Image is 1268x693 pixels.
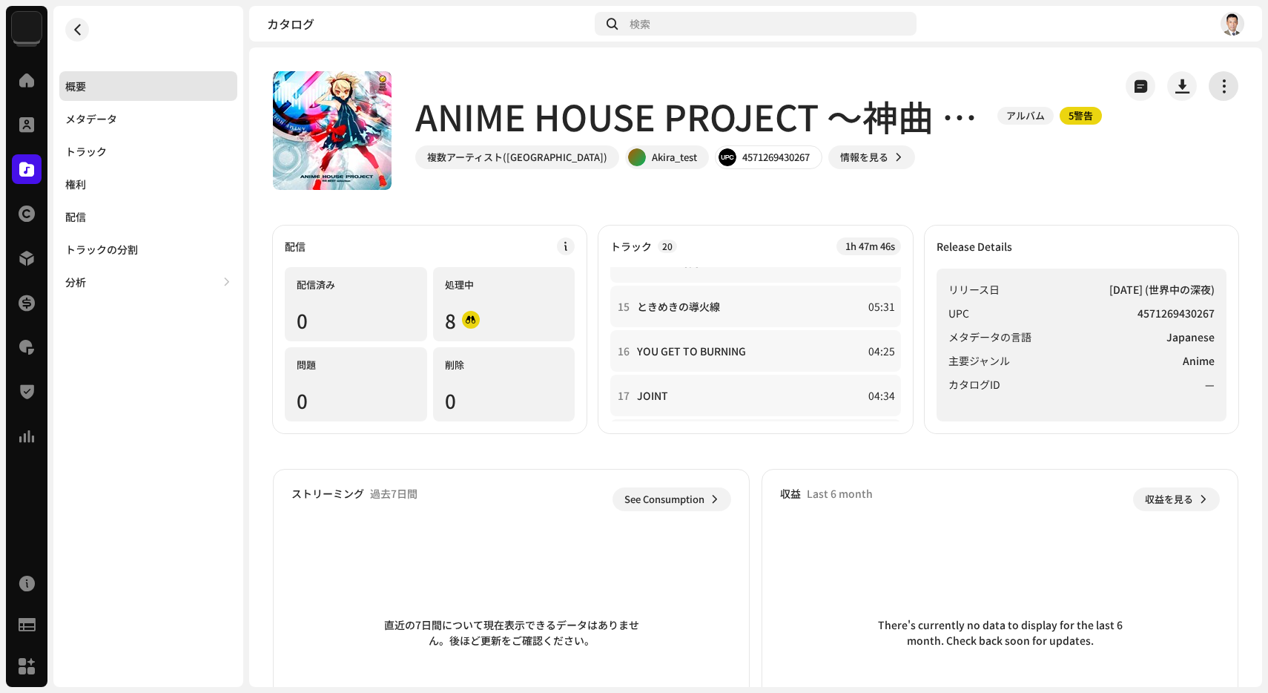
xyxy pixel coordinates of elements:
span: 主要ジャンル [948,352,1010,370]
div: トラック [65,145,107,157]
span: 収益を見る [1145,485,1193,514]
span: See Consumption [624,485,704,514]
span: 検索 [630,18,650,30]
strong: 4571269430267 [1137,304,1215,322]
span: 情報を見る [840,142,888,172]
div: カタログ [267,18,589,30]
span: アルバム [997,107,1054,125]
div: 14 [618,256,630,268]
span: カタログID [948,375,1000,393]
div: 15 [618,300,630,312]
div: ストリーミング [291,487,364,499]
span: There's currently no data to display for the last 6 month. Check back soon for updates. [867,617,1134,648]
div: 配信 [285,240,306,252]
img: 9497fc76-d09e-4b52-b5d4-c50f2ca44b82 [1221,12,1244,36]
div: 4571269430267 [742,151,810,163]
div: 複数アーティスト([GEOGRAPHIC_DATA]) [427,151,607,163]
button: See Consumption [612,487,731,511]
div: 05:31 [862,298,895,315]
img: 94c1d8ef-eac2-46f1-b728-fe59f34308f6 [12,12,42,42]
div: Last 6 month [807,487,873,499]
div: 収益 [780,487,801,499]
strong: — [1205,375,1215,393]
strong: [DATE] (世界中の深夜) [1109,280,1215,298]
span: 直近の7日間について現在表示できるデータはありません。後ほど更新をご確認ください。 [378,617,645,648]
div: 権利 [65,178,86,190]
span: 5警告 [1060,107,1102,125]
h1: ANIME HOUSE PROJECT ～神曲 BEST selection～ [415,92,985,139]
div: 概要 [65,80,86,92]
strong: YOU GET TO BURNING [637,345,746,357]
div: 分析 [65,276,86,288]
re-m-nav-item: 権利 [59,169,237,199]
strong: トラック [610,240,652,252]
re-m-nav-item: 配信 [59,202,237,231]
span: リリース日 [948,280,1000,298]
div: メタデータ [65,113,117,125]
re-m-nav-dropdown: 分析 [59,267,237,297]
button: 情報を見る [828,145,915,169]
span: メタデータの言語 [948,328,1031,346]
button: 収益を見る [1133,487,1220,511]
strong: JOINT [637,390,668,401]
strong: ときめきの導火線 [637,300,720,312]
re-m-nav-item: 概要 [59,71,237,101]
div: 04:25 [862,342,895,360]
strong: Japanese [1166,328,1215,346]
strong: Anime [1183,352,1215,370]
div: 処理中 [445,279,564,291]
div: 配信 [65,211,86,223]
div: 削除 [445,359,564,371]
div: 配信済み [297,279,415,291]
div: トラックの分割 [65,243,138,255]
div: 17 [618,390,630,401]
div: 過去7日間 [370,487,417,499]
div: Akira_test [652,151,697,163]
re-m-nav-item: メタデータ [59,104,237,134]
span: UPC [948,304,969,322]
p-badge: 20 [658,240,677,253]
div: 16 [618,345,630,357]
re-m-nav-item: トラック [59,137,237,166]
re-m-nav-item: トラックの分割 [59,234,237,264]
strong: Release Details [937,240,1012,252]
div: 問題 [297,359,415,371]
div: 1h 47m 46s [836,237,901,255]
div: 04:34 [862,387,895,404]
